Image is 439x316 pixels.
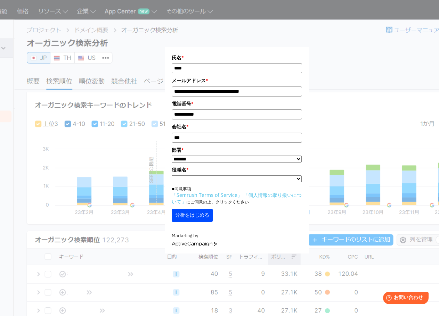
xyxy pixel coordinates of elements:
a: 「Semrush Terms of Service」 [172,192,242,198]
label: 氏名 [172,54,302,61]
iframe: Help widget launcher [377,289,431,308]
label: 会社名 [172,123,302,131]
label: メールアドレス [172,77,302,84]
button: 分析をはじめる [172,209,213,222]
div: Marketing by [172,232,302,240]
label: 電話番号 [172,100,302,108]
label: 部署 [172,146,302,154]
label: 役職名 [172,166,302,174]
p: ■同意事項 にご同意の上、クリックください [172,186,302,205]
a: 「個人情報の取り扱いについて」 [172,192,302,205]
